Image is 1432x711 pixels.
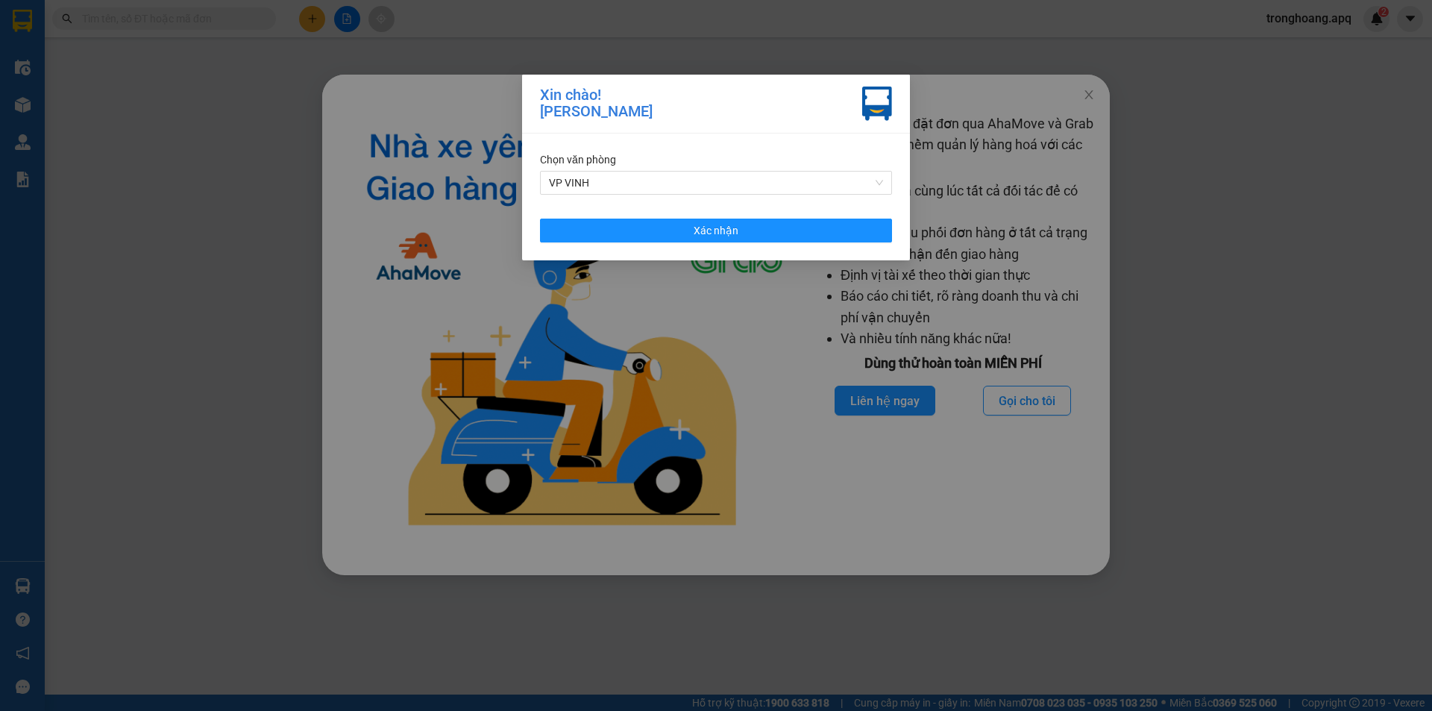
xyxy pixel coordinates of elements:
div: Xin chào! [PERSON_NAME] [540,87,653,121]
button: Xác nhận [540,219,892,242]
img: vxr-icon [862,87,892,121]
span: VP VINH [549,172,883,194]
div: Chọn văn phòng [540,151,892,168]
span: Xác nhận [694,222,738,239]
